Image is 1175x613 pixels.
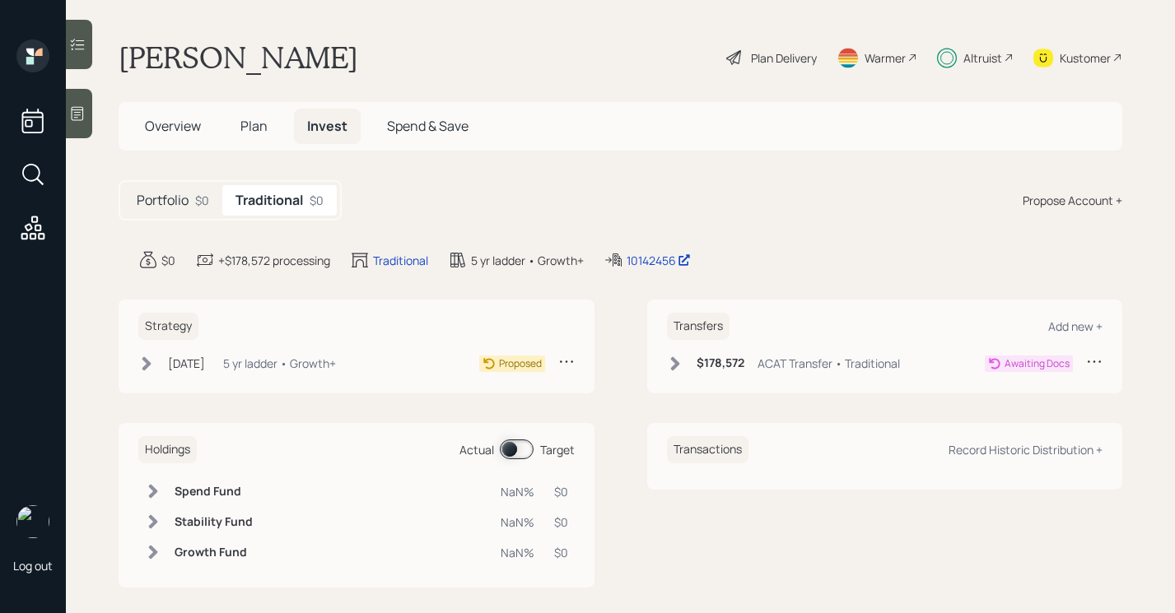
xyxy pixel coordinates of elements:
[667,313,730,340] h6: Transfers
[138,436,197,463] h6: Holdings
[501,483,534,500] div: NaN%
[137,193,189,208] h5: Portfolio
[138,313,198,340] h6: Strategy
[240,117,268,135] span: Plan
[501,544,534,561] div: NaN%
[145,117,201,135] span: Overview
[554,544,568,561] div: $0
[1048,318,1103,334] div: Add new +
[175,546,253,560] h6: Growth Fund
[175,515,253,529] h6: Stability Fund
[501,513,534,531] div: NaN%
[499,356,542,371] div: Proposed
[13,558,53,574] div: Log out
[554,483,568,500] div: $0
[195,192,209,209] div: $0
[554,513,568,531] div: $0
[223,355,336,372] div: 5 yr ladder • Growth+
[1005,356,1070,371] div: Awaiting Docs
[1060,49,1111,67] div: Kustomer
[387,117,469,135] span: Spend & Save
[540,441,575,458] div: Target
[697,356,744,370] h6: $178,572
[627,252,691,269] div: 10142456
[667,436,748,463] h6: Transactions
[310,192,324,209] div: $0
[459,441,494,458] div: Actual
[168,355,205,372] div: [DATE]
[218,252,330,269] div: +$178,572 processing
[235,193,303,208] h5: Traditional
[758,355,900,372] div: ACAT Transfer • Traditional
[16,505,49,538] img: aleksandra-headshot.png
[307,117,347,135] span: Invest
[865,49,906,67] div: Warmer
[119,39,358,76] h1: [PERSON_NAME]
[471,252,584,269] div: 5 yr ladder • Growth+
[175,485,253,499] h6: Spend Fund
[161,252,175,269] div: $0
[949,442,1103,457] div: Record Historic Distribution +
[373,252,428,269] div: Traditional
[963,49,1002,67] div: Altruist
[751,49,817,67] div: Plan Delivery
[1023,192,1122,209] div: Propose Account +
